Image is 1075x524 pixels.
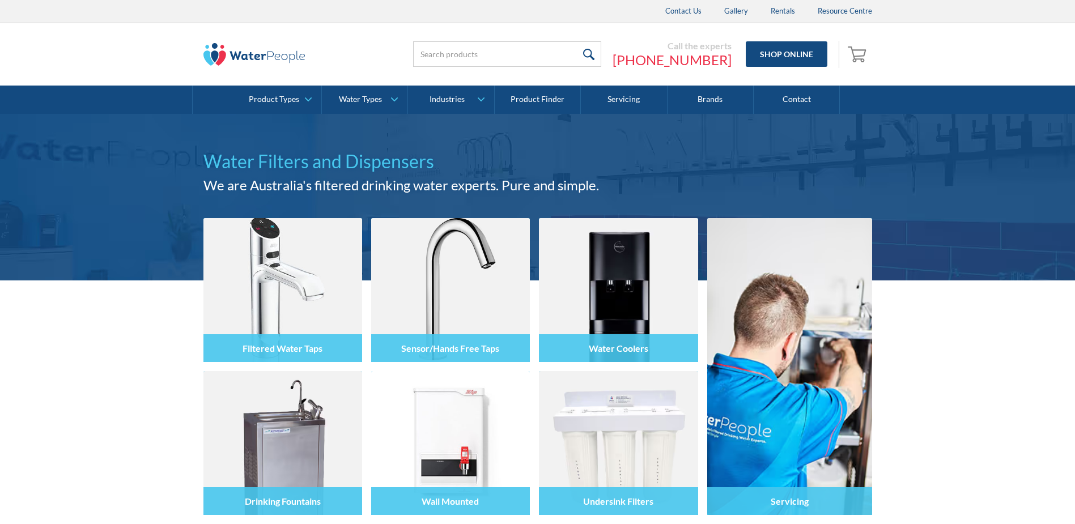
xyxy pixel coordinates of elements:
[408,86,494,114] a: Industries
[754,86,840,114] a: Contact
[249,95,299,104] div: Product Types
[668,86,754,114] a: Brands
[203,371,362,515] img: Drinking Fountains
[583,496,653,506] h4: Undersink Filters
[430,95,465,104] div: Industries
[589,343,648,353] h4: Water Coolers
[371,371,530,515] img: Wall Mounted
[613,52,732,69] a: [PHONE_NUMBER]
[495,86,581,114] a: Product Finder
[203,218,362,362] img: Filtered Water Taps
[245,496,321,506] h4: Drinking Fountains
[613,40,732,52] div: Call the experts
[707,218,872,515] a: Servicing
[413,41,601,67] input: Search products
[539,371,698,515] img: Undersink Filters
[581,86,667,114] a: Servicing
[322,86,407,114] a: Water Types
[236,86,321,114] a: Product Types
[422,496,479,506] h4: Wall Mounted
[243,343,322,353] h4: Filtered Water Taps
[371,218,530,362] img: Sensor/Hands Free Taps
[339,95,382,104] div: Water Types
[203,43,305,66] img: The Water People
[401,343,499,353] h4: Sensor/Hands Free Taps
[845,41,872,68] a: Open empty cart
[746,41,827,67] a: Shop Online
[848,45,869,63] img: shopping cart
[539,218,698,362] img: Water Coolers
[771,496,809,506] h4: Servicing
